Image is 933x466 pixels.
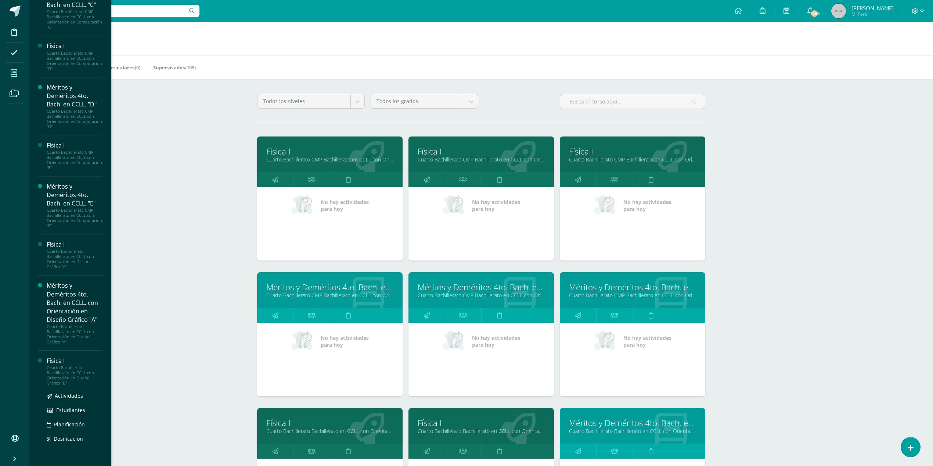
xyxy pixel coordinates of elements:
[569,427,696,434] a: Cuarto Bachillerato Bachillerato en CCLL con Orientación en Diseño Gráfico "A"
[569,281,696,293] a: Méritos y Deméritos 4to. Bach. en CCLL. "E"
[47,324,102,345] div: Cuarto Bachillerato Bachillerato en CCLL con Orientación en Diseño Gráfico "A"
[560,94,705,109] input: Busca el curso aquí...
[472,334,520,348] span: No hay actividades para hoy
[266,292,393,299] a: Cuarto Bachillerato CMP Bachillerato en CCLL con Orientación en Computación "C"
[47,434,102,443] a: Dosificación
[831,4,846,18] img: 45x45
[83,62,140,73] a: Mis Extracurriculares(0)
[47,406,102,414] a: Estudiantes
[47,9,102,30] div: Cuarto Bachillerato CMP Bachillerato en CCLL con Orientación en Computación "C"
[377,94,458,108] span: Todos los grados
[594,194,618,216] img: no_activities_small.png
[47,51,102,71] div: Cuarto Bachillerato CMP Bachillerato en CCLL con Orientación en Computación "D"
[569,146,696,157] a: Física I
[185,64,196,71] span: (108)
[47,365,102,386] div: Cuarto Bachillerato Bachillerato en CCLL con Orientación en Diseño Gráfico "B"
[47,150,102,170] div: Cuarto Bachillerato CMP Bachillerato en CCLL con Orientación en Computación "E"
[153,62,196,73] a: Supervisados(108)
[623,334,671,348] span: No hay actividades para hoy
[47,83,102,109] div: Méritos y Deméritos 4to. Bach. en CCLL. "D"
[851,11,894,17] span: Mi Perfil
[810,10,818,18] span: 1589
[371,94,478,108] a: Todos los grados
[54,435,83,442] span: Dosificación
[47,182,102,228] a: Méritos y Deméritos 4to. Bach. en CCLL. "E"Cuarto Bachillerato CMP Bachillerato en CCLL con Orien...
[47,420,102,429] a: Planificación
[569,292,696,299] a: Cuarto Bachillerato CMP Bachillerato en CCLL con Orientación en Computación "E"
[266,417,393,429] a: Física I
[266,146,393,157] a: Física I
[418,281,545,293] a: Méritos y Deméritos 4to. Bach. en CCLL. "D"
[321,199,369,212] span: No hay actividades para hoy
[47,42,102,50] div: Física I
[56,407,85,414] span: Estudiantes
[54,421,85,428] span: Planificación
[47,357,102,386] a: Física ICuarto Bachillerato Bachillerato en CCLL con Orientación en Diseño Gráfico "B"
[47,141,102,150] div: Física I
[623,199,671,212] span: No hay actividades para hoy
[47,182,102,208] div: Méritos y Deméritos 4to. Bach. en CCLL. "E"
[569,156,696,163] a: Cuarto Bachillerato CMP Bachillerato en CCLL con Orientación en Computación "E"
[47,240,102,249] div: Física I
[418,156,545,163] a: Cuarto Bachillerato CMP Bachillerato en CCLL con Orientación en Computación "D"
[47,357,102,365] div: Física I
[47,208,102,228] div: Cuarto Bachillerato CMP Bachillerato en CCLL con Orientación en Computación "E"
[47,281,102,324] div: Méritos y Deméritos 4to. Bach. en CCLL. con Orientación en Diseño Gráfico "A"
[47,281,102,345] a: Méritos y Deméritos 4to. Bach. en CCLL. con Orientación en Diseño Gráfico "A"Cuarto Bachillerato ...
[47,249,102,269] div: Cuarto Bachillerato Bachillerato en CCLL con Orientación en Diseño Gráfico "A"
[47,42,102,71] a: Física ICuarto Bachillerato CMP Bachillerato en CCLL con Orientación en Computación "D"
[47,240,102,269] a: Física ICuarto Bachillerato Bachillerato en CCLL con Orientación en Diseño Gráfico "A"
[266,427,393,434] a: Cuarto Bachillerato Bachillerato en CCLL con Orientación en Diseño Gráfico "A"
[418,417,545,429] a: Física I
[47,141,102,170] a: Física ICuarto Bachillerato CMP Bachillerato en CCLL con Orientación en Computación "E"
[291,194,316,216] img: no_activities_small.png
[266,156,393,163] a: Cuarto Bachillerato CMP Bachillerato en CCLL con Orientación en Computación "C"
[851,4,894,12] span: [PERSON_NAME]
[47,109,102,129] div: Cuarto Bachillerato CMP Bachillerato en CCLL con Orientación en Computación "D"
[34,5,199,17] input: Busca un usuario...
[472,199,520,212] span: No hay actividades para hoy
[257,94,364,108] a: Todos los niveles
[263,94,345,108] span: Todos los niveles
[291,330,316,352] img: no_activities_small.png
[569,417,696,429] a: Méritos y Deméritos 4to. Bach. en CCLL. con Orientación en Diseño Gráfico "A"
[418,427,545,434] a: Cuarto Bachillerato Bachillerato en CCLL con Orientación en Diseño Gráfico "B"
[594,330,618,352] img: no_activities_small.png
[47,83,102,129] a: Méritos y Deméritos 4to. Bach. en CCLL. "D"Cuarto Bachillerato CMP Bachillerato en CCLL con Orien...
[418,292,545,299] a: Cuarto Bachillerato CMP Bachillerato en CCLL con Orientación en Computación "D"
[443,330,467,352] img: no_activities_small.png
[321,334,369,348] span: No hay actividades para hoy
[55,392,83,399] span: Actividades
[266,281,393,293] a: Méritos y Deméritos 4to. Bach. en CCLL. "C"
[47,392,102,400] a: Actividades
[418,146,545,157] a: Física I
[135,64,140,71] span: (0)
[443,194,467,216] img: no_activities_small.png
